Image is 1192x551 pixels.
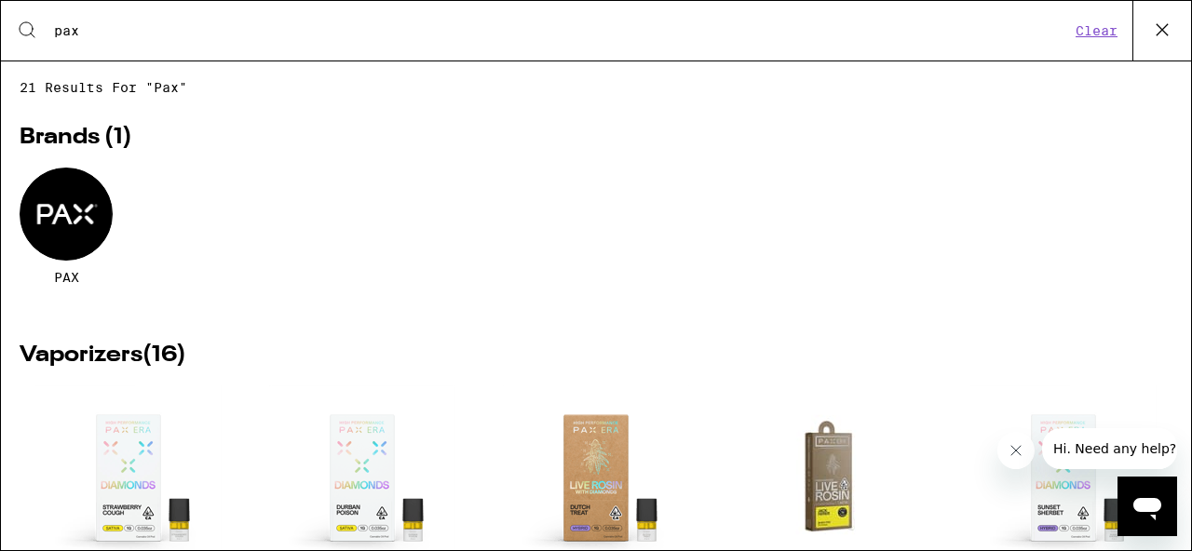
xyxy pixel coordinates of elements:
[53,22,1070,39] input: Search for products & categories
[20,127,1172,149] h2: Brands ( 1 )
[997,432,1035,469] iframe: Close message
[1117,477,1177,536] iframe: Button to launch messaging window
[54,270,79,285] span: PAX
[20,344,1172,367] h2: Vaporizers ( 16 )
[20,80,1172,95] span: 21 results for "pax"
[1070,22,1123,39] button: Clear
[1042,428,1177,469] iframe: Message from company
